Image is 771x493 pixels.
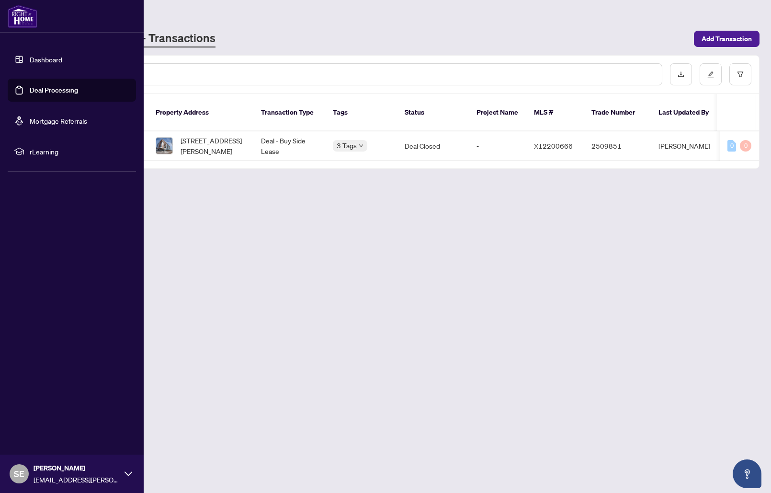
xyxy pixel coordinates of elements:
[253,94,325,131] th: Transaction Type
[30,55,62,64] a: Dashboard
[526,94,584,131] th: MLS #
[337,140,357,151] span: 3 Tags
[148,94,253,131] th: Property Address
[469,94,526,131] th: Project Name
[584,94,651,131] th: Trade Number
[733,459,761,488] button: Open asap
[469,131,526,161] td: -
[707,71,714,78] span: edit
[181,135,246,156] span: [STREET_ADDRESS][PERSON_NAME]
[700,63,722,85] button: edit
[727,140,736,152] div: 0
[253,131,325,161] td: Deal - Buy Side Lease
[359,143,363,148] span: down
[30,146,129,157] span: rLearning
[729,63,751,85] button: filter
[397,94,469,131] th: Status
[651,131,723,161] td: [PERSON_NAME]
[14,467,24,481] span: SE
[34,463,120,473] span: [PERSON_NAME]
[34,474,120,485] span: [EMAIL_ADDRESS][PERSON_NAME][DOMAIN_NAME]
[740,140,751,152] div: 0
[584,131,651,161] td: 2509851
[8,5,37,28] img: logo
[694,31,760,47] button: Add Transaction
[156,138,172,154] img: thumbnail-img
[670,63,692,85] button: download
[678,71,684,78] span: download
[702,31,752,47] span: Add Transaction
[651,94,723,131] th: Last Updated By
[737,71,744,78] span: filter
[30,117,87,125] a: Mortgage Referrals
[325,94,397,131] th: Tags
[397,131,469,161] td: Deal Closed
[534,141,573,150] span: X12200666
[30,86,78,94] a: Deal Processing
